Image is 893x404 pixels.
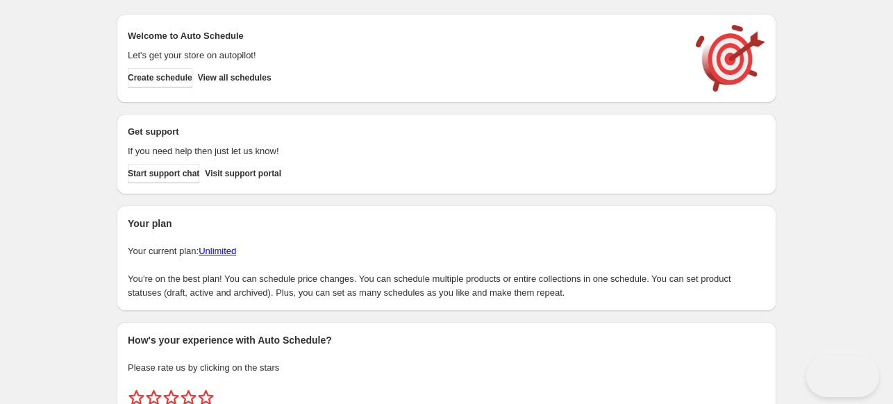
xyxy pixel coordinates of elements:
a: Visit support portal [205,164,281,183]
p: Please rate us by clicking on the stars [128,361,765,375]
p: You're on the best plan! You can schedule price changes. You can schedule multiple products or en... [128,272,765,300]
h2: Get support [128,125,682,139]
p: Let's get your store on autopilot! [128,49,682,62]
h2: Welcome to Auto Schedule [128,29,682,43]
p: If you need help then just let us know! [128,144,682,158]
p: Your current plan: [128,244,765,258]
span: View all schedules [198,72,272,83]
h2: How's your experience with Auto Schedule? [128,333,765,347]
button: Create schedule [128,68,192,87]
a: Unlimited [199,246,236,256]
iframe: Toggle Customer Support [806,355,879,397]
span: Create schedule [128,72,192,83]
h2: Your plan [128,217,765,230]
span: Start support chat [128,168,199,179]
a: Start support chat [128,164,199,183]
button: View all schedules [198,68,272,87]
span: Visit support portal [205,168,281,179]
